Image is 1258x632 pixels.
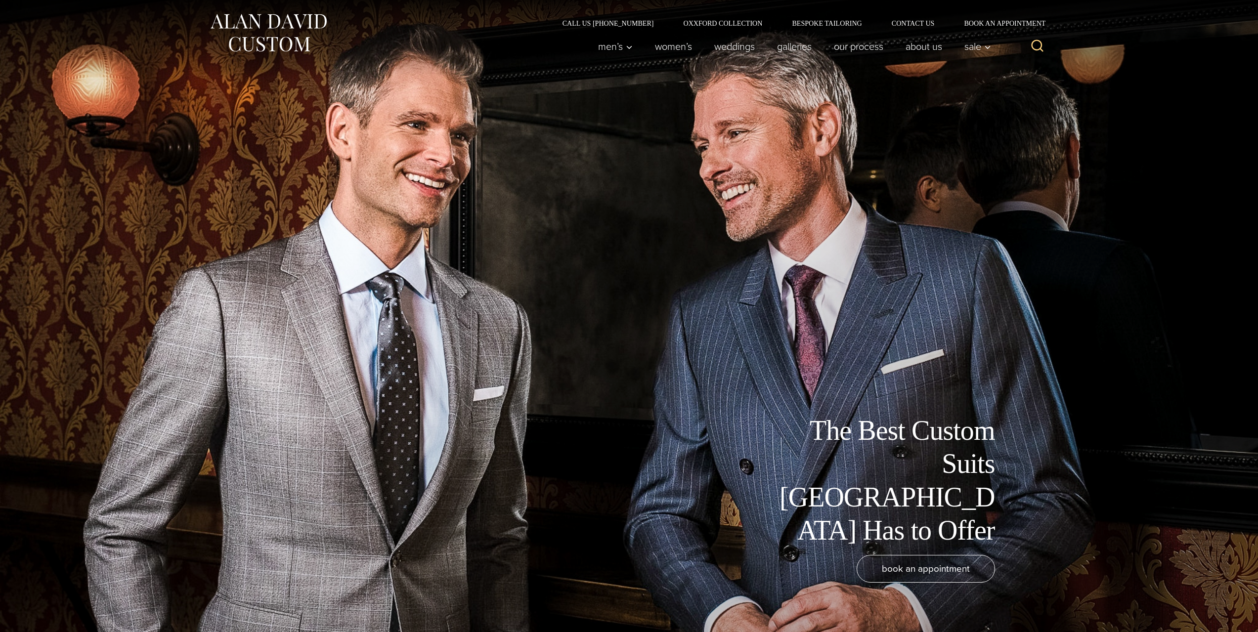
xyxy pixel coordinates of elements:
[766,37,823,56] a: Galleries
[587,37,996,56] nav: Primary Navigation
[882,561,970,576] span: book an appointment
[777,20,876,27] a: Bespoke Tailoring
[857,555,995,583] a: book an appointment
[668,20,777,27] a: Oxxford Collection
[644,37,703,56] a: Women’s
[894,37,953,56] a: About Us
[548,20,1049,27] nav: Secondary Navigation
[548,20,669,27] a: Call Us [PHONE_NUMBER]
[773,414,995,547] h1: The Best Custom Suits [GEOGRAPHIC_DATA] Has to Offer
[964,42,991,51] span: Sale
[949,20,1049,27] a: Book an Appointment
[877,20,950,27] a: Contact Us
[1026,35,1049,58] button: View Search Form
[598,42,633,51] span: Men’s
[823,37,894,56] a: Our Process
[703,37,766,56] a: weddings
[209,11,328,55] img: Alan David Custom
